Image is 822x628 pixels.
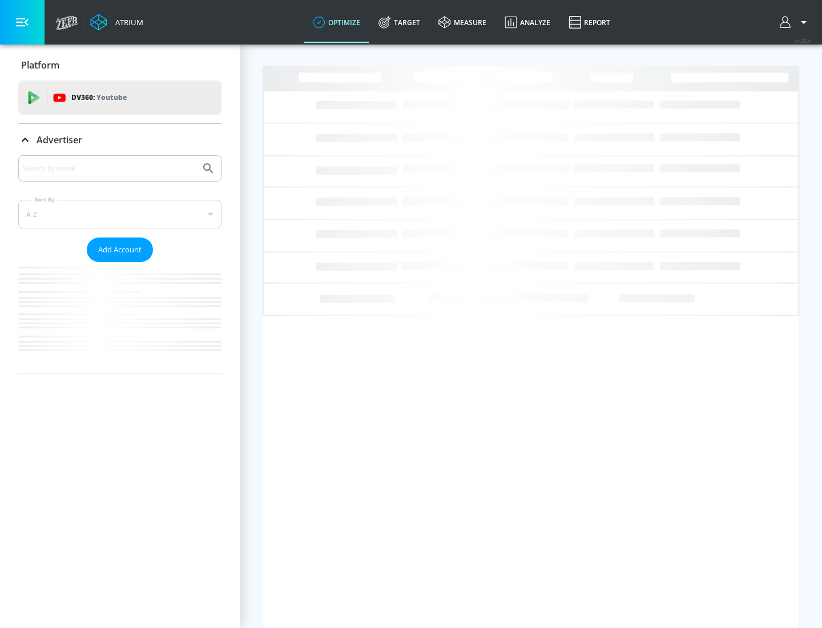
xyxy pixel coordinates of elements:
div: DV360: Youtube [18,80,221,115]
input: Search by name [23,161,196,176]
span: Add Account [98,243,142,256]
a: optimize [304,2,369,43]
p: Platform [21,59,59,71]
div: A-Z [18,200,221,228]
div: Platform [18,49,221,81]
div: Advertiser [18,124,221,156]
label: Sort By [33,196,57,203]
a: measure [429,2,495,43]
a: Target [369,2,429,43]
button: Add Account [87,237,153,262]
span: v 4.25.4 [795,38,811,44]
p: Advertiser [37,134,82,146]
a: Report [559,2,619,43]
a: Atrium [90,14,143,31]
p: DV360: [71,91,127,104]
div: Advertiser [18,155,221,373]
nav: list of Advertiser [18,262,221,373]
p: Youtube [96,91,127,103]
a: Analyze [495,2,559,43]
div: Atrium [111,17,143,27]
